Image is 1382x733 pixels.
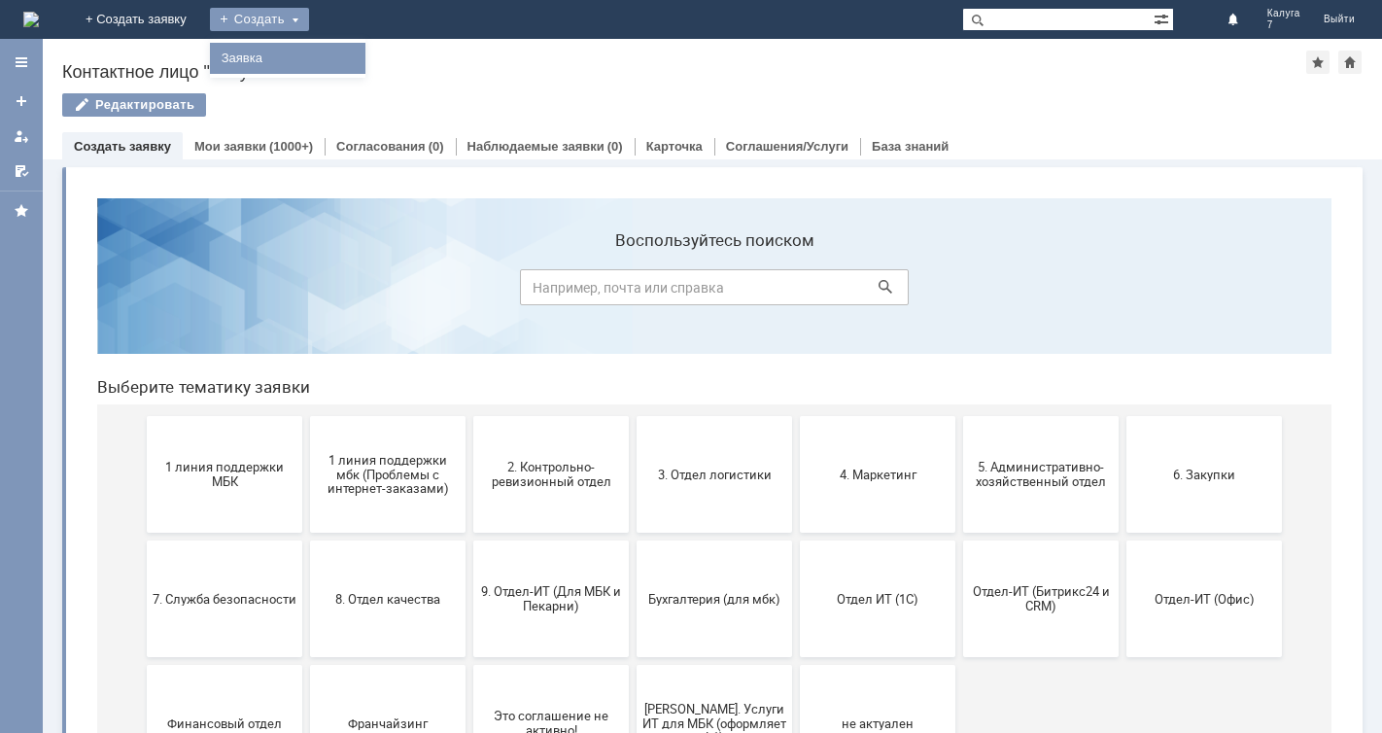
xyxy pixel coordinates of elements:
div: Создать [210,8,309,31]
span: Отдел-ИТ (Битрикс24 и CRM) [887,401,1031,431]
button: Отдел ИТ (1С) [718,358,874,474]
span: 7 [1267,19,1300,31]
button: 7. Служба безопасности [65,358,221,474]
span: Финансовый отдел [71,533,215,547]
button: Франчайзинг [228,482,384,599]
a: Карточка [646,139,703,154]
span: 1 линия поддержки МБК [71,277,215,306]
span: 9. Отдел-ИТ (Для МБК и Пекарни) [397,401,541,431]
header: Выберите тематику заявки [16,194,1250,214]
button: Это соглашение не активно! [392,482,547,599]
span: Отдел-ИТ (Офис) [1051,408,1194,423]
span: 6. Закупки [1051,284,1194,298]
div: Сделать домашней страницей [1338,51,1362,74]
a: Наблюдаемые заявки [467,139,605,154]
span: Бухгалтерия (для мбк) [561,408,705,423]
span: Отдел ИТ (1С) [724,408,868,423]
button: не актуален [718,482,874,599]
img: logo [23,12,39,27]
button: Отдел-ИТ (Офис) [1045,358,1200,474]
a: Заявка [214,47,362,70]
span: 7. Служба безопасности [71,408,215,423]
span: 8. Отдел качества [234,408,378,423]
button: 1 линия поддержки МБК [65,233,221,350]
input: Например, почта или справка [438,87,827,122]
div: Добавить в избранное [1306,51,1330,74]
button: 3. Отдел логистики [555,233,710,350]
span: не актуален [724,533,868,547]
span: 4. Маркетинг [724,284,868,298]
a: Создать заявку [74,139,171,154]
a: Создать заявку [6,86,37,117]
a: Перейти на домашнюю страницу [23,12,39,27]
a: Мои согласования [6,156,37,187]
button: Отдел-ИТ (Битрикс24 и CRM) [881,358,1037,474]
button: 6. Закупки [1045,233,1200,350]
button: 8. Отдел качества [228,358,384,474]
button: Бухгалтерия (для мбк) [555,358,710,474]
div: (0) [429,139,444,154]
span: Это соглашение не активно! [397,526,541,555]
span: [PERSON_NAME]. Услуги ИТ для МБК (оформляет L1) [561,518,705,562]
button: 2. Контрольно-ревизионный отдел [392,233,547,350]
a: Мои заявки [6,121,37,152]
span: Расширенный поиск [1154,9,1173,27]
a: База знаний [872,139,949,154]
span: 1 линия поддержки мбк (Проблемы с интернет-заказами) [234,269,378,313]
span: Калуга [1267,8,1300,19]
div: (0) [607,139,623,154]
a: Соглашения/Услуги [726,139,848,154]
span: 5. Административно-хозяйственный отдел [887,277,1031,306]
span: Франчайзинг [234,533,378,547]
button: Финансовый отдел [65,482,221,599]
label: Воспользуйтесь поиском [438,48,827,67]
button: 4. Маркетинг [718,233,874,350]
div: Контактное лицо "Калуга 7" [62,62,1306,82]
a: Мои заявки [194,139,266,154]
button: [PERSON_NAME]. Услуги ИТ для МБК (оформляет L1) [555,482,710,599]
div: (1000+) [269,139,313,154]
button: 1 линия поддержки мбк (Проблемы с интернет-заказами) [228,233,384,350]
span: 3. Отдел логистики [561,284,705,298]
span: 2. Контрольно-ревизионный отдел [397,277,541,306]
a: Согласования [336,139,426,154]
button: 5. Административно-хозяйственный отдел [881,233,1037,350]
button: 9. Отдел-ИТ (Для МБК и Пекарни) [392,358,547,474]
